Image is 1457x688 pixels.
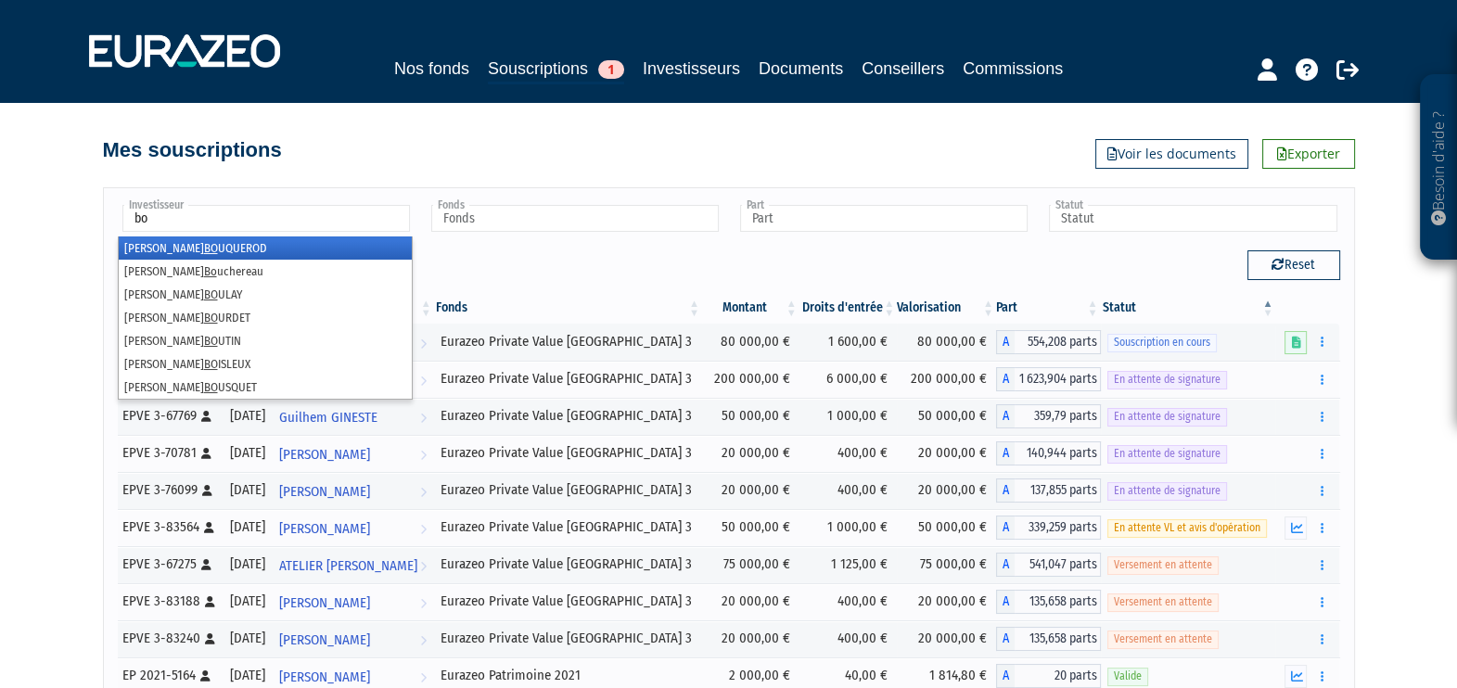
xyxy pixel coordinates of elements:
[204,311,218,325] em: BO
[996,441,1015,465] span: A
[598,60,624,79] span: 1
[1015,441,1101,465] span: 140,944 parts
[996,553,1015,577] span: A
[1015,404,1101,428] span: 359,79 parts
[996,516,1015,540] span: A
[1107,631,1219,648] span: Versement en attente
[702,435,799,472] td: 20 000,00 €
[441,517,696,537] div: Eurazeo Private Value [GEOGRAPHIC_DATA] 3
[420,363,427,398] i: Voir l'investisseur
[996,478,1101,503] div: A - Eurazeo Private Value Europe 3
[702,509,799,546] td: 50 000,00 €
[122,517,217,537] div: EPVE 3-83564
[1015,330,1101,354] span: 554,208 parts
[488,56,624,84] a: Souscriptions1
[229,629,265,648] div: [DATE]
[229,406,265,426] div: [DATE]
[799,324,898,361] td: 1 600,00 €
[996,330,1101,354] div: A - Eurazeo Private Value Europe 3
[122,666,217,685] div: EP 2021-5164
[799,435,898,472] td: 400,00 €
[229,554,265,574] div: [DATE]
[279,401,377,435] span: Guilhem GINESTE
[122,406,217,426] div: EPVE 3-67769
[1107,334,1217,351] span: Souscription en cours
[1107,482,1227,500] span: En attente de signature
[897,583,996,620] td: 20 000,00 €
[279,475,370,509] span: [PERSON_NAME]
[201,448,211,459] i: [Français] Personne physique
[122,554,217,574] div: EPVE 3-67275
[441,554,696,574] div: Eurazeo Private Value [GEOGRAPHIC_DATA] 3
[441,332,696,351] div: Eurazeo Private Value [GEOGRAPHIC_DATA] 3
[272,509,434,546] a: [PERSON_NAME]
[799,546,898,583] td: 1 125,00 €
[996,590,1015,614] span: A
[205,633,215,644] i: [Français] Personne physique
[1107,556,1219,574] span: Versement en attente
[996,292,1101,324] th: Part: activer pour trier la colonne par ordre croissant
[434,292,702,324] th: Fonds: activer pour trier la colonne par ordre croissant
[272,546,434,583] a: ATELIER [PERSON_NAME]
[119,260,412,283] li: [PERSON_NAME] uchereau
[702,324,799,361] td: 80 000,00 €
[441,592,696,611] div: Eurazeo Private Value [GEOGRAPHIC_DATA] 3
[702,546,799,583] td: 75 000,00 €
[897,546,996,583] td: 75 000,00 €
[702,292,799,324] th: Montant: activer pour trier la colonne par ordre croissant
[996,627,1015,651] span: A
[1015,367,1101,391] span: 1 623,904 parts
[702,361,799,398] td: 200 000,00 €
[702,583,799,620] td: 20 000,00 €
[229,517,265,537] div: [DATE]
[996,404,1015,428] span: A
[996,478,1015,503] span: A
[897,324,996,361] td: 80 000,00 €
[229,666,265,685] div: [DATE]
[205,596,215,607] i: [Français] Personne physique
[1015,553,1101,577] span: 541,047 parts
[420,438,427,472] i: Voir l'investisseur
[441,406,696,426] div: Eurazeo Private Value [GEOGRAPHIC_DATA] 3
[643,56,740,82] a: Investisseurs
[204,287,218,301] em: BO
[119,329,412,352] li: [PERSON_NAME] UTIN
[759,56,843,82] a: Documents
[897,435,996,472] td: 20 000,00 €
[119,306,412,329] li: [PERSON_NAME] URDET
[279,586,370,620] span: [PERSON_NAME]
[996,330,1015,354] span: A
[996,367,1015,391] span: A
[119,236,412,260] li: [PERSON_NAME] UQUEROD
[897,292,996,324] th: Valorisation: activer pour trier la colonne par ordre croissant
[279,438,370,472] span: [PERSON_NAME]
[799,583,898,620] td: 400,00 €
[89,34,280,68] img: 1732889491-logotype_eurazeo_blanc_rvb.png
[204,380,218,394] em: BO
[1095,139,1248,169] a: Voir les documents
[996,367,1101,391] div: A - Eurazeo Private Value Europe 3
[122,480,217,500] div: EPVE 3-76099
[119,352,412,376] li: [PERSON_NAME] ISLEUX
[279,623,370,657] span: [PERSON_NAME]
[702,620,799,657] td: 20 000,00 €
[1015,664,1101,688] span: 20 parts
[897,361,996,398] td: 200 000,00 €
[1101,292,1276,324] th: Statut : activer pour trier la colonne par ordre d&eacute;croissant
[441,369,696,389] div: Eurazeo Private Value [GEOGRAPHIC_DATA] 3
[441,480,696,500] div: Eurazeo Private Value [GEOGRAPHIC_DATA] 3
[1428,84,1450,251] p: Besoin d'aide ?
[1107,519,1267,537] span: En attente VL et avis d'opération
[272,620,434,657] a: [PERSON_NAME]
[702,398,799,435] td: 50 000,00 €
[122,443,217,463] div: EPVE 3-70781
[1107,593,1219,611] span: Versement en attente
[201,411,211,422] i: [Français] Personne physique
[1262,139,1355,169] a: Exporter
[420,623,427,657] i: Voir l'investisseur
[996,664,1101,688] div: A - Eurazeo Patrimoine 2021
[119,376,412,399] li: [PERSON_NAME] USQUET
[122,629,217,648] div: EPVE 3-83240
[897,620,996,657] td: 20 000,00 €
[996,590,1101,614] div: A - Eurazeo Private Value Europe 3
